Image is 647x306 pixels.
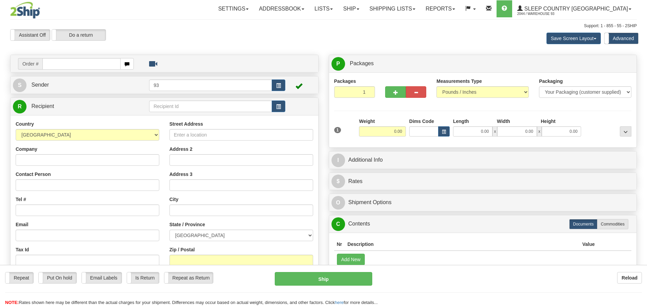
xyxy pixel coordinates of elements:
th: Description [345,238,579,251]
button: Add New [337,254,365,265]
label: Measurements Type [436,78,482,85]
label: Documents [569,219,597,229]
span: R [13,100,26,113]
label: Email [16,221,28,228]
label: Address 3 [169,171,193,178]
label: Company [16,146,37,152]
label: Is Return [127,272,159,283]
label: Packaging [539,78,563,85]
label: Put On hold [39,272,76,283]
label: Advanced [605,33,638,44]
a: OShipment Options [331,196,634,210]
label: Do a return [52,30,106,40]
label: Repeat [5,272,33,283]
a: Shipping lists [364,0,420,17]
a: Lists [309,0,338,17]
span: x [537,126,542,137]
span: Packages [350,60,374,66]
label: Country [16,121,34,127]
span: $ [331,175,345,188]
a: S Sender [13,78,149,92]
span: O [331,196,345,210]
label: Packages [334,78,356,85]
iframe: chat widget [631,118,646,187]
a: $Rates [331,175,634,188]
a: IAdditional Info [331,153,634,167]
span: Recipient [31,103,54,109]
span: x [492,126,497,137]
img: logo2044.jpg [10,2,40,19]
a: CContents [331,217,634,231]
label: Contact Person [16,171,51,178]
label: Tax Id [16,246,29,253]
button: Ship [275,272,372,286]
button: Save Screen Layout [546,33,601,44]
a: Reports [420,0,460,17]
div: ... [620,126,631,137]
a: R Recipient [13,100,134,113]
label: Length [453,118,469,125]
button: Reload [617,272,642,284]
label: Commodities [597,219,628,229]
label: Address 2 [169,146,193,152]
a: Sleep Country [GEOGRAPHIC_DATA] 2044 / Warehouse 93 [512,0,636,17]
span: Order # [18,58,42,70]
a: here [335,300,344,305]
label: Repeat as Return [164,272,213,283]
a: P Packages [331,57,634,71]
span: S [13,78,26,92]
label: Tel # [16,196,26,203]
label: City [169,196,178,203]
span: P [331,57,345,71]
th: Value [579,238,597,251]
span: NOTE: [5,300,19,305]
label: Dims Code [409,118,434,125]
a: Settings [213,0,254,17]
span: I [331,154,345,167]
label: Street Address [169,121,203,127]
a: Ship [338,0,364,17]
span: Sender [31,82,49,88]
label: Width [497,118,510,125]
span: C [331,217,345,231]
label: Height [541,118,556,125]
th: Nr [334,238,345,251]
label: Weight [359,118,375,125]
b: Reload [622,275,637,281]
a: Addressbook [254,0,309,17]
span: Sleep Country [GEOGRAPHIC_DATA] [523,6,628,12]
span: 1 [334,127,341,133]
span: 2044 / Warehouse 93 [517,11,568,17]
input: Enter a location [169,129,313,141]
input: Sender Id [149,79,272,91]
label: Email Labels [82,272,122,283]
label: State / Province [169,221,205,228]
div: Support: 1 - 855 - 55 - 2SHIP [10,23,637,29]
input: Recipient Id [149,101,272,112]
label: Assistant Off [11,30,50,40]
label: Zip / Postal [169,246,195,253]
